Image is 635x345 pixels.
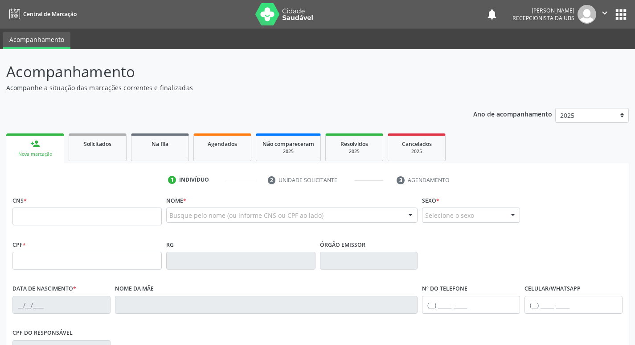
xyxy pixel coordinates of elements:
[152,140,168,148] span: Na fila
[12,238,26,252] label: CPF
[179,176,209,184] div: Indivíduo
[600,8,610,18] i: 
[486,8,498,21] button: notifications
[23,10,77,18] span: Central de Marcação
[402,140,432,148] span: Cancelados
[262,140,314,148] span: Não compareceram
[12,151,58,158] div: Nova marcação
[422,296,520,314] input: (__) _____-_____
[115,282,154,296] label: Nome da mãe
[524,282,581,296] label: Celular/WhatsApp
[12,282,76,296] label: Data de nascimento
[168,176,176,184] div: 1
[12,326,73,340] label: CPF do responsável
[512,7,574,14] div: [PERSON_NAME]
[578,5,596,24] img: img
[12,296,111,314] input: __/__/____
[596,5,613,24] button: 
[166,238,174,252] label: RG
[473,108,552,119] p: Ano de acompanhamento
[425,211,474,220] span: Selecione o sexo
[613,7,629,22] button: apps
[84,140,111,148] span: Solicitados
[3,32,70,49] a: Acompanhamento
[332,148,377,155] div: 2025
[208,140,237,148] span: Agendados
[6,7,77,21] a: Central de Marcação
[422,194,439,208] label: Sexo
[394,148,439,155] div: 2025
[6,83,442,92] p: Acompanhe a situação das marcações correntes e finalizadas
[6,61,442,83] p: Acompanhamento
[166,194,186,208] label: Nome
[422,282,467,296] label: Nº do Telefone
[320,238,365,252] label: Órgão emissor
[262,148,314,155] div: 2025
[512,14,574,22] span: Recepcionista da UBS
[30,139,40,149] div: person_add
[340,140,368,148] span: Resolvidos
[12,194,27,208] label: CNS
[524,296,623,314] input: (__) _____-_____
[169,211,324,220] span: Busque pelo nome (ou informe CNS ou CPF ao lado)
